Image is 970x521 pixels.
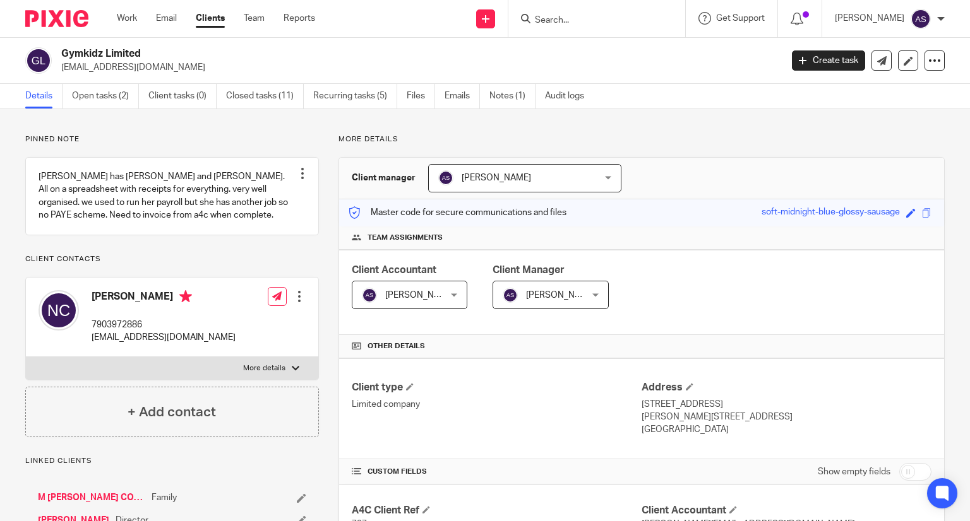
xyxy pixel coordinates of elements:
span: Other details [368,341,425,351]
img: svg%3E [503,288,518,303]
a: Emails [445,84,480,108]
img: svg%3E [911,9,931,29]
p: 7903972886 [92,319,236,331]
a: Work [117,12,137,25]
p: [GEOGRAPHIC_DATA] [642,423,931,436]
p: [EMAIL_ADDRESS][DOMAIN_NAME] [61,61,773,74]
a: Audit logs [545,84,594,108]
img: Pixie [25,10,88,27]
a: Files [407,84,435,108]
label: Show empty fields [818,465,890,478]
img: svg%3E [25,47,52,74]
h4: + Add contact [128,402,216,422]
input: Search [534,15,647,26]
p: [EMAIL_ADDRESS][DOMAIN_NAME] [92,331,236,344]
span: Client Manager [493,265,565,275]
img: svg%3E [362,288,377,303]
a: M [PERSON_NAME] CONSULTING ([GEOGRAPHIC_DATA]) LIMITED [38,491,145,504]
img: svg%3E [438,170,453,185]
h4: A4C Client Ref [352,504,642,517]
a: Notes (1) [489,84,536,108]
h4: CUSTOM FIELDS [352,467,642,477]
a: Details [25,84,63,108]
p: Limited company [352,398,642,411]
a: Open tasks (2) [72,84,139,108]
span: Family [152,491,177,504]
span: [PERSON_NAME] [462,173,531,182]
h4: Address [642,381,931,394]
p: Master code for secure communications and files [349,206,566,219]
a: Reports [284,12,315,25]
h4: Client type [352,381,642,394]
h4: [PERSON_NAME] [92,290,236,306]
h4: Client Accountant [642,504,931,517]
h3: Client manager [352,172,416,184]
p: [PERSON_NAME] [835,12,904,25]
p: More details [338,134,945,144]
p: [STREET_ADDRESS] [642,398,931,411]
a: Email [156,12,177,25]
img: svg%3E [39,290,79,331]
i: Primary [179,290,192,303]
a: Client tasks (0) [148,84,217,108]
a: Closed tasks (11) [226,84,304,108]
div: soft-midnight-blue-glossy-sausage [762,206,900,220]
a: Team [244,12,265,25]
a: Create task [792,50,865,71]
p: Client contacts [25,254,319,264]
p: Pinned note [25,134,319,144]
span: Team assignments [368,233,443,243]
h2: Gymkidz Limited [61,47,631,61]
span: [PERSON_NAME] [526,291,596,300]
p: Linked clients [25,456,319,466]
p: More details [243,363,285,373]
span: Get Support [716,14,765,23]
span: [PERSON_NAME] [385,291,455,300]
p: [PERSON_NAME][STREET_ADDRESS] [642,411,931,423]
a: Recurring tasks (5) [313,84,397,108]
a: Clients [196,12,225,25]
span: Client Accountant [352,265,436,275]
